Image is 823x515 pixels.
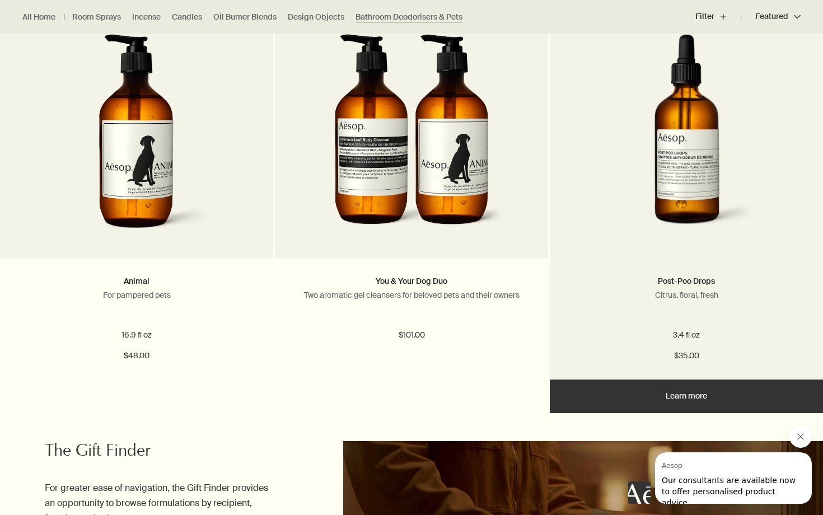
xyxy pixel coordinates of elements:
[550,34,823,258] a: Post-Poo Drops with pipette
[22,12,55,22] a: All Home
[584,34,788,241] img: Post-Poo Drops with pipette
[741,3,801,30] button: Featured
[695,3,741,30] button: Filter
[292,290,531,300] p: Two aromatic gel cleansers for beloved pets and their owners
[567,290,806,300] p: Citrus, floral, fresh
[17,290,256,300] p: For pampered pets
[213,12,277,22] a: Oil Burner Blends
[399,329,425,342] span: $101.00
[655,452,812,504] iframe: Message from Aesop
[132,12,161,22] a: Incense
[658,276,715,286] a: Post-Poo Drops
[172,12,202,22] a: Candles
[45,441,274,464] h2: The Gift Finder
[789,425,812,448] iframe: Close message from Aesop
[124,276,149,286] a: Animal
[356,12,462,22] a: Bathroom Deodorisers & Pets
[7,24,141,55] span: Our consultants are available now to offer personalised product advice.
[124,349,149,363] span: $48.00
[288,12,344,22] a: Design Objects
[628,425,812,504] div: Aesop says "Our consultants are available now to offer personalised product advice.". Open messag...
[628,481,651,504] iframe: no content
[53,34,221,241] img: Animal in an amber bottle with a pump.
[72,12,121,22] a: Room Sprays
[275,34,548,258] a: You & Your Dog Duo
[376,276,447,286] a: You & Your Dog Duo
[320,34,503,241] img: You & Your Dog Duo
[674,349,699,363] span: $35.00
[550,380,823,413] a: Learn more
